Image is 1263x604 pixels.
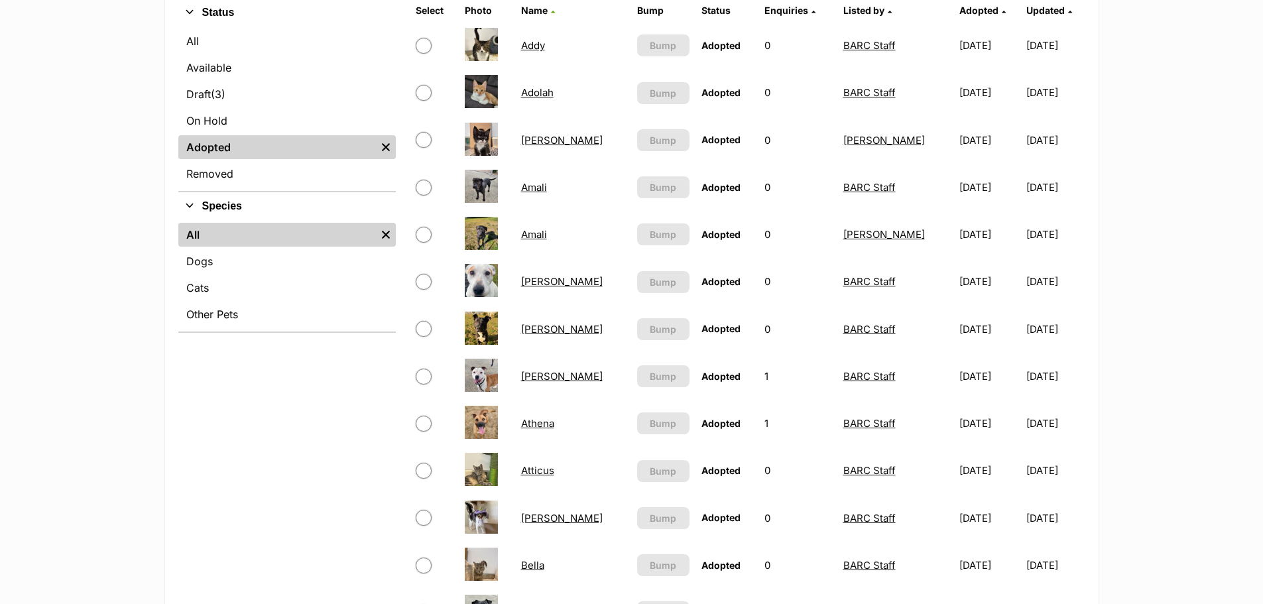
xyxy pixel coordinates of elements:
[521,181,547,194] a: Amali
[178,109,396,133] a: On Hold
[954,542,1025,588] td: [DATE]
[178,276,396,300] a: Cats
[843,275,896,288] a: BARC Staff
[959,5,998,16] span: Adopted
[521,417,554,430] a: Athena
[759,70,836,115] td: 0
[843,39,896,52] a: BARC Staff
[759,117,836,163] td: 0
[1026,70,1083,115] td: [DATE]
[637,365,690,387] button: Bump
[954,211,1025,257] td: [DATE]
[843,5,884,16] span: Listed by
[701,371,741,382] span: Adopted
[521,228,547,241] a: Amali
[954,306,1025,352] td: [DATE]
[959,5,1006,16] a: Adopted
[521,134,603,147] a: [PERSON_NAME]
[178,135,376,159] a: Adopted
[954,23,1025,68] td: [DATE]
[701,87,741,98] span: Adopted
[1026,353,1083,399] td: [DATE]
[637,176,690,198] button: Bump
[637,271,690,293] button: Bump
[178,198,396,215] button: Species
[843,86,896,99] a: BARC Staff
[701,276,741,287] span: Adopted
[521,275,603,288] a: [PERSON_NAME]
[650,464,676,478] span: Bump
[764,5,808,16] span: translation missing: en.admin.listings.index.attributes.enquiries
[637,34,690,56] button: Bump
[701,134,741,145] span: Adopted
[843,5,892,16] a: Listed by
[376,135,396,159] a: Remove filter
[650,227,676,241] span: Bump
[954,164,1025,210] td: [DATE]
[178,56,396,80] a: Available
[650,86,676,100] span: Bump
[178,249,396,273] a: Dogs
[954,70,1025,115] td: [DATE]
[376,223,396,247] a: Remove filter
[521,464,554,477] a: Atticus
[843,181,896,194] a: BARC Staff
[759,495,836,541] td: 0
[954,448,1025,493] td: [DATE]
[1026,5,1065,16] span: Updated
[843,464,896,477] a: BARC Staff
[954,259,1025,304] td: [DATE]
[637,129,690,151] button: Bump
[650,180,676,194] span: Bump
[1026,306,1083,352] td: [DATE]
[701,512,741,523] span: Adopted
[759,259,836,304] td: 0
[637,412,690,434] button: Bump
[637,460,690,482] button: Bump
[1026,211,1083,257] td: [DATE]
[954,353,1025,399] td: [DATE]
[843,559,896,572] a: BARC Staff
[1026,164,1083,210] td: [DATE]
[954,495,1025,541] td: [DATE]
[178,4,396,21] button: Status
[759,306,836,352] td: 0
[637,223,690,245] button: Bump
[764,5,815,16] a: Enquiries
[637,507,690,529] button: Bump
[843,134,925,147] a: [PERSON_NAME]
[650,511,676,525] span: Bump
[211,86,225,102] span: (3)
[954,117,1025,163] td: [DATE]
[650,369,676,383] span: Bump
[759,448,836,493] td: 0
[521,559,544,572] a: Bella
[759,23,836,68] td: 0
[637,318,690,340] button: Bump
[1026,23,1083,68] td: [DATE]
[178,27,396,191] div: Status
[759,353,836,399] td: 1
[650,133,676,147] span: Bump
[521,5,555,16] a: Name
[701,465,741,476] span: Adopted
[521,323,603,335] a: [PERSON_NAME]
[637,554,690,576] button: Bump
[178,82,396,106] a: Draft
[843,512,896,524] a: BARC Staff
[178,302,396,326] a: Other Pets
[701,560,741,571] span: Adopted
[650,322,676,336] span: Bump
[1026,117,1083,163] td: [DATE]
[650,275,676,289] span: Bump
[759,164,836,210] td: 0
[1026,542,1083,588] td: [DATE]
[1026,259,1083,304] td: [DATE]
[178,223,376,247] a: All
[178,162,396,186] a: Removed
[1026,448,1083,493] td: [DATE]
[759,542,836,588] td: 0
[701,323,741,334] span: Adopted
[521,39,545,52] a: Addy
[637,82,690,104] button: Bump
